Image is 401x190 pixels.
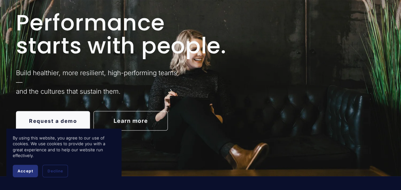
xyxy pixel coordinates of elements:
[13,135,115,158] p: By using this website, you agree to our use of cookies. We use cookies to provide you with a grea...
[48,169,63,173] span: Decline
[16,11,276,57] h1: Performance starts with people.
[42,165,68,177] button: Decline
[93,111,167,131] a: Learn more
[13,165,38,177] button: Accept
[16,68,183,96] p: Build healthier, more resilient, high-performing teams — and the cultures that sustain them.
[6,129,121,184] section: Cookie banner
[18,169,33,173] span: Accept
[16,111,90,131] a: Request a demo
